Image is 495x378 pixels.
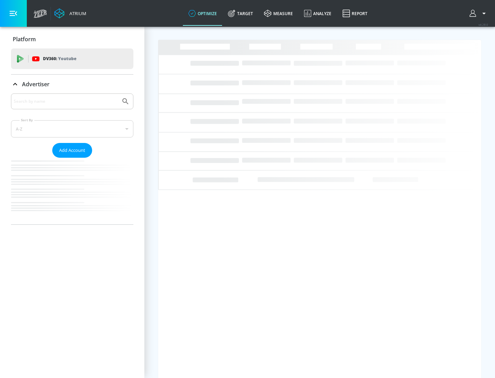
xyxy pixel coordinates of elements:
[52,143,92,158] button: Add Account
[13,35,36,43] p: Platform
[14,97,118,106] input: Search by name
[11,30,133,49] div: Platform
[11,93,133,224] div: Advertiser
[11,75,133,94] div: Advertiser
[11,158,133,224] nav: list of Advertiser
[22,80,49,88] p: Advertiser
[183,1,222,26] a: optimize
[43,55,76,63] p: DV360:
[11,48,133,69] div: DV360: Youtube
[59,146,85,154] span: Add Account
[20,118,34,122] label: Sort By
[258,1,298,26] a: measure
[11,120,133,137] div: A-Z
[478,23,488,26] span: v 4.28.0
[58,55,76,62] p: Youtube
[67,10,86,16] div: Atrium
[337,1,373,26] a: Report
[222,1,258,26] a: Target
[298,1,337,26] a: Analyze
[54,8,86,19] a: Atrium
